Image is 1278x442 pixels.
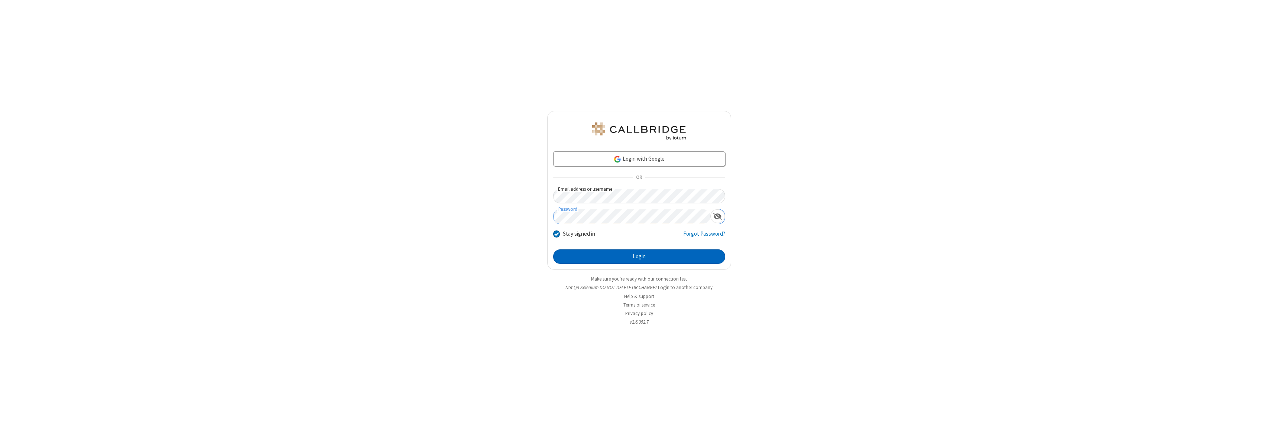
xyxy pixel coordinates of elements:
[623,302,655,308] a: Terms of service
[591,276,687,282] a: Make sure you're ready with our connection test
[658,284,713,291] button: Login to another company
[554,209,710,224] input: Password
[633,173,645,183] span: OR
[710,209,725,223] div: Show password
[563,230,595,238] label: Stay signed in
[613,155,622,163] img: google-icon.png
[683,230,725,244] a: Forgot Password?
[547,284,731,291] li: Not QA Selenium DO NOT DELETE OR CHANGE?
[553,151,725,166] a: Login with Google
[553,189,725,203] input: Email address or username
[1259,423,1272,437] iframe: Chat
[624,293,654,299] a: Help & support
[625,310,653,317] a: Privacy policy
[547,318,731,325] li: v2.6.352.7
[591,122,687,140] img: QA Selenium DO NOT DELETE OR CHANGE
[553,249,725,264] button: Login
